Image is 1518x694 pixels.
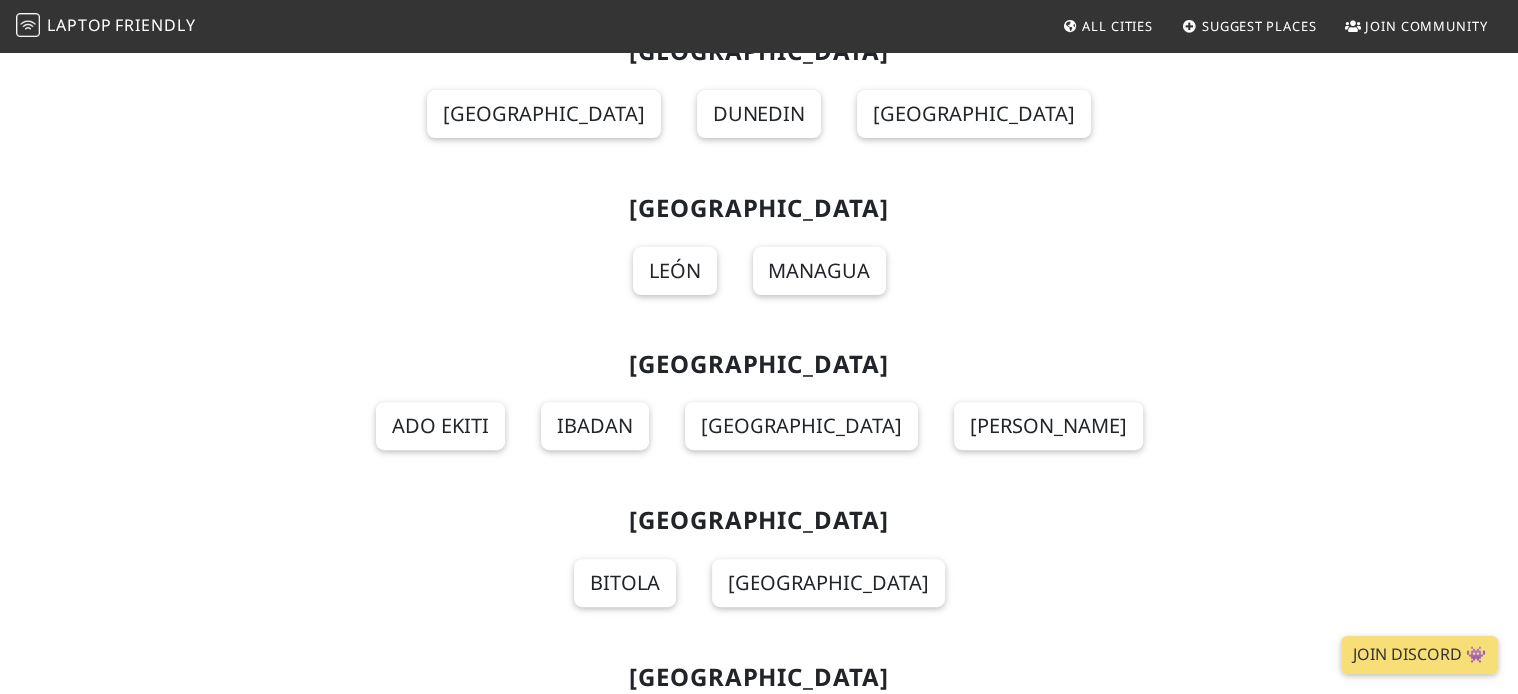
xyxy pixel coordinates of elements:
a: [GEOGRAPHIC_DATA] [427,90,661,138]
a: León [633,247,717,295]
span: Join Community [1365,17,1488,35]
h2: [GEOGRAPHIC_DATA] [113,350,1406,379]
h2: [GEOGRAPHIC_DATA] [113,506,1406,535]
span: Friendly [115,14,195,36]
a: Dunedin [697,90,821,138]
a: Managua [753,247,886,295]
a: [GEOGRAPHIC_DATA] [857,90,1091,138]
span: Suggest Places [1202,17,1317,35]
span: Laptop [47,14,112,36]
a: LaptopFriendly LaptopFriendly [16,9,196,44]
a: [PERSON_NAME] [954,402,1143,450]
a: Ibadan [541,402,649,450]
span: All Cities [1082,17,1153,35]
img: LaptopFriendly [16,13,40,37]
a: [GEOGRAPHIC_DATA] [685,402,918,450]
a: Ado Ekiti [376,402,505,450]
a: Join Community [1337,8,1496,44]
a: [GEOGRAPHIC_DATA] [712,559,945,607]
a: Bitola [574,559,676,607]
h2: [GEOGRAPHIC_DATA] [113,194,1406,223]
h2: [GEOGRAPHIC_DATA] [113,663,1406,692]
a: All Cities [1054,8,1161,44]
a: Suggest Places [1174,8,1325,44]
